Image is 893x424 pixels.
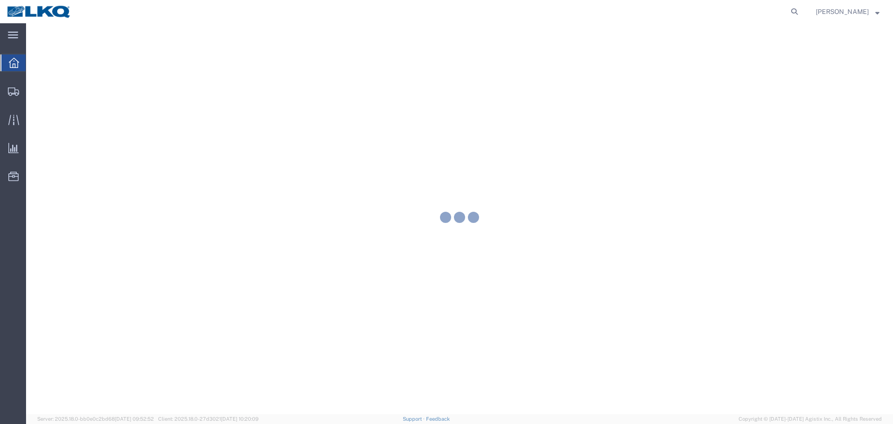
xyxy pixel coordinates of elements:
[221,416,259,422] span: [DATE] 10:20:09
[158,416,259,422] span: Client: 2025.18.0-27d3021
[403,416,426,422] a: Support
[426,416,450,422] a: Feedback
[816,7,869,17] span: Lea Merryweather
[815,6,880,17] button: [PERSON_NAME]
[115,416,154,422] span: [DATE] 09:52:52
[739,415,882,423] span: Copyright © [DATE]-[DATE] Agistix Inc., All Rights Reserved
[37,416,154,422] span: Server: 2025.18.0-bb0e0c2bd68
[7,5,72,19] img: logo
